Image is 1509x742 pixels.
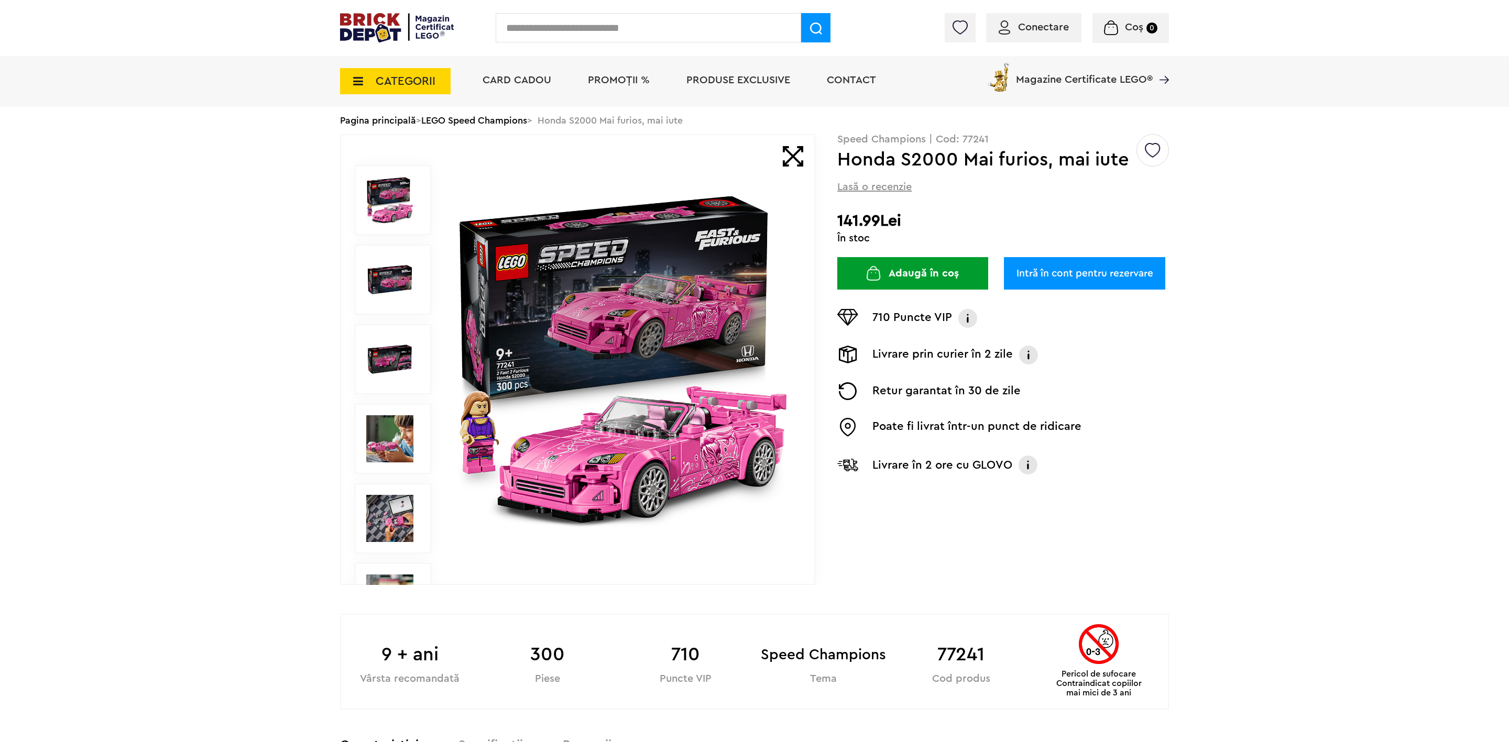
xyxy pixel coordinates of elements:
[872,346,1013,364] p: Livrare prin curier în 2 zile
[1018,346,1039,364] img: Info livrare prin curier
[754,674,892,684] div: Tema
[837,418,858,437] img: Easybox
[957,309,978,328] img: Info VIP
[617,640,754,669] b: 710
[892,640,1030,669] b: 77241
[1153,61,1169,71] a: Magazine Certificate LEGO®
[827,75,876,85] a: Contact
[1049,624,1148,697] div: Pericol de sufocare Contraindicat copiilor mai mici de 3 ani
[754,640,892,669] b: Speed Champions
[837,458,858,471] img: Livrare Glovo
[366,176,413,224] img: Honda S2000 Mai furios, mai iute
[837,382,858,400] img: Returnare
[837,346,858,363] img: Livrare
[366,256,413,303] img: Honda S2000 Mai furios, mai iute
[872,418,1081,437] p: Poate fi livrat într-un punct de ridicare
[1016,61,1153,85] span: Magazine Certificate LEGO®
[617,674,754,684] div: Puncte VIP
[479,674,617,684] div: Piese
[1004,257,1165,290] a: Intră în cont pentru rezervare
[421,116,527,125] a: LEGO Speed Champions
[837,212,1169,230] h2: 141.99Lei
[340,107,1169,134] div: > > Honda S2000 Mai furios, mai iute
[837,309,858,326] img: Puncte VIP
[1018,22,1069,32] span: Conectare
[837,134,1169,145] p: Speed Champions | Cod: 77241
[454,191,792,528] img: Honda S2000 Mai furios, mai iute
[999,22,1069,32] a: Conectare
[366,336,413,383] img: Honda S2000 Mai furios, mai iute LEGO 77241
[366,574,413,622] img: Seturi Lego LEGO 77241
[341,640,479,669] b: 9 + ani
[340,116,416,125] a: Pagina principală
[686,75,790,85] a: Produse exclusive
[341,674,479,684] div: Vârsta recomandată
[483,75,551,85] a: Card Cadou
[1125,22,1143,32] span: Coș
[837,257,988,290] button: Adaugă în coș
[872,382,1021,400] p: Retur garantat în 30 de zile
[837,180,912,194] span: Lasă o recenzie
[837,150,1135,169] h1: Honda S2000 Mai furios, mai iute
[366,495,413,542] img: LEGO Speed Champions Honda S2000 Mai furios, mai iute
[376,75,435,87] span: CATEGORII
[892,674,1030,684] div: Cod produs
[1018,455,1038,475] img: Info livrare cu GLOVO
[1146,23,1157,34] small: 0
[588,75,650,85] a: PROMOȚII %
[872,457,1012,473] p: Livrare în 2 ore cu GLOVO
[479,640,617,669] b: 300
[872,309,952,328] p: 710 Puncte VIP
[837,233,1169,243] div: În stoc
[366,415,413,462] img: Seturi Lego Honda S2000 Mai furios, mai iute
